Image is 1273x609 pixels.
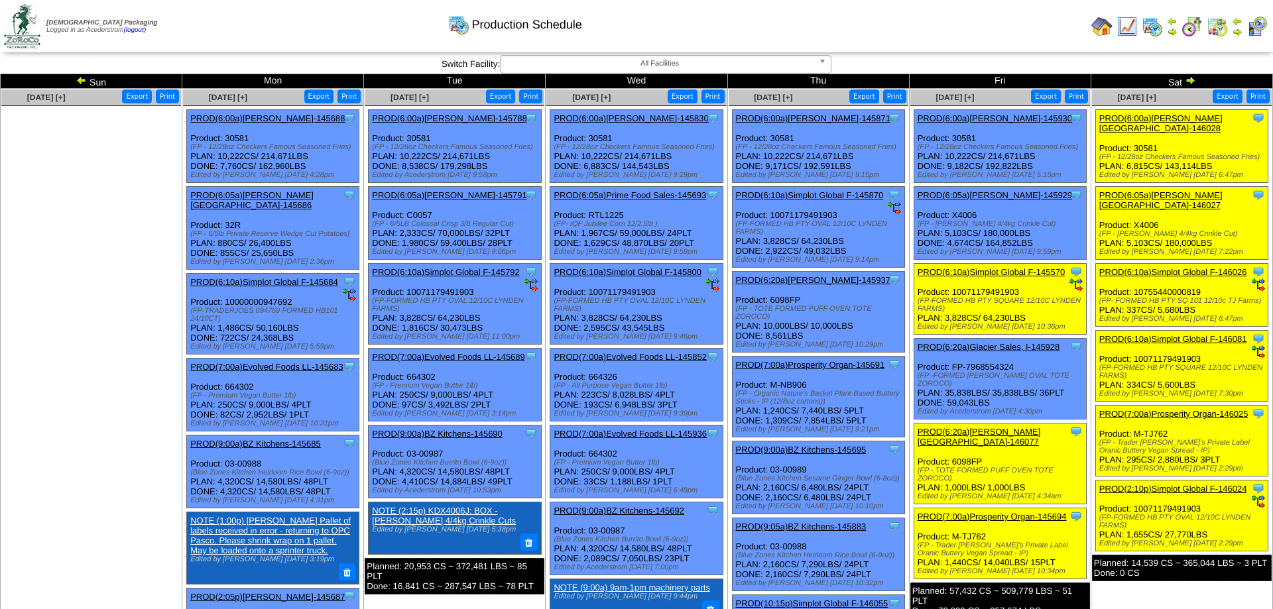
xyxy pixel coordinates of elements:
a: NOTE (1:00p) [PERSON_NAME] Pallet of labels received in error - returning to OPC Pasco. Please sh... [190,516,351,555]
div: (Blue Zones Kitchen Heirloom Rice Bowl (6-9oz)) [190,469,359,476]
div: Product: C0057 PLAN: 2,333CS / 70,000LBS / 32PLT DONE: 1,980CS / 59,400LBS / 28PLT [369,187,541,260]
div: Product: 03-00988 PLAN: 4,320CS / 14,580LBS / 48PLT DONE: 4,320CS / 14,580LBS / 48PLT [187,435,359,508]
a: PROD(6:10a)Simplot Global F-145684 [190,277,338,287]
div: Product: 6098FP PLAN: 10,000LBS / 10,000LBS DONE: 8,561LBS [732,272,904,353]
div: Product: 30581 PLAN: 10,222CS / 214,671LBS DONE: 8,538CS / 179,298LBS [369,110,541,183]
span: [DATE] [+] [391,93,429,102]
a: PROD(7:00a)Evolved Foods LL-145689 [372,352,525,362]
span: [DEMOGRAPHIC_DATA] Packaging [46,19,157,27]
div: (FP - Premium Vegan Butter 1lb) [372,382,540,390]
div: Product: 10755440000819 PLAN: 337CS / 5,680LBS [1095,264,1268,327]
div: (FP - TOTE FORMED PUFF OVEN TOTE ZOROCO) [736,305,904,321]
img: ediSmall.gif [343,288,356,302]
a: PROD(7:00a)Prosperity Organ-145691 [736,360,885,370]
div: (FP - 6/5lb Private Reserve Wedge Cut Potatoes) [190,230,359,238]
div: Edited by [PERSON_NAME] [DATE] 3:19pm [190,555,352,563]
div: Edited by [PERSON_NAME] [DATE] 10:32pm [736,579,904,587]
div: Edited by [PERSON_NAME] [DATE] 4:28pm [190,171,359,179]
img: Tooltip [888,443,901,456]
img: Tooltip [888,111,901,125]
div: Edited by [PERSON_NAME] [DATE] 9:39pm [554,410,722,417]
div: Edited by [PERSON_NAME] [DATE] 10:29pm [736,341,904,349]
td: Thu [727,74,909,89]
img: Tooltip [1069,188,1083,201]
span: [DATE] [+] [1118,93,1156,102]
div: Edited by [PERSON_NAME] [DATE] 6:47pm [1099,315,1268,323]
div: (FP -FORMED [PERSON_NAME] OVAL TOTE ZOROCO) [918,372,1086,388]
img: arrowleft.gif [76,75,87,85]
button: Print [156,89,179,103]
a: PROD(6:10a)Simplot Global F-146026 [1099,267,1247,277]
div: (FP-TRADERJOES 094769 FORMED HB101 24/10CT) [190,307,359,323]
button: Export [122,89,152,103]
img: calendarprod.gif [448,14,469,35]
a: NOTE (9:00a) 9am-1pm machinery parts [554,582,710,592]
div: Edited by [PERSON_NAME] [DATE] 7:30pm [1099,390,1268,398]
button: Export [668,89,697,103]
a: (logout) [123,27,146,34]
img: Tooltip [888,358,901,371]
img: Tooltip [1069,340,1083,353]
div: Edited by [PERSON_NAME] [DATE] 9:15pm [736,171,904,179]
a: PROD(6:05a)[PERSON_NAME][GEOGRAPHIC_DATA]-145686 [190,190,314,210]
a: PROD(10:15p)Simplot Global F-146055 [736,598,888,608]
img: Tooltip [1069,510,1083,523]
img: Tooltip [1069,111,1083,125]
div: (FP- FORMED HB PTY SQ 101 12/10c TJ Farms) [1099,297,1268,305]
div: Edited by [PERSON_NAME] [DATE] 2:29pm [1099,465,1268,472]
div: Edited by [PERSON_NAME] [DATE] 6:47pm [1099,171,1268,179]
div: (FP-FORMED HB PTY SQUARE 12/10C LYNDEN FARMS) [918,297,1086,313]
div: Product: 664302 PLAN: 250CS / 9,000LBS / 4PLT DONE: 82CS / 2,952LBS / 1PLT [187,359,359,431]
button: Print [519,89,542,103]
img: zoroco-logo-small.webp [4,4,40,48]
a: PROD(6:05a)[PERSON_NAME]-145791 [372,190,526,200]
div: Product: 664302 PLAN: 250CS / 9,000LBS / 4PLT DONE: 97CS / 3,492LBS / 2PLT [369,349,541,421]
a: PROD(6:10a)Simplot Global F-145870 [736,190,884,200]
div: (FP - 12/28oz Checkers Famous Seasoned Fries) [918,143,1086,151]
button: Delete Note [339,563,356,581]
a: [DATE] [+] [209,93,247,102]
div: (FP - TOTE FORMED PUFF OVEN TOTE ZOROCO) [918,467,1086,482]
img: Tooltip [1069,425,1083,438]
a: [DATE] [+] [27,93,66,102]
a: PROD(6:00a)[PERSON_NAME][GEOGRAPHIC_DATA]-146028 [1099,113,1223,133]
div: Edited by [PERSON_NAME] [DATE] 9:21pm [736,425,904,433]
div: Product: M-TJ762 PLAN: 1,440CS / 14,040LBS / 15PLT [914,508,1086,579]
button: Print [1246,89,1270,103]
a: [DATE] [+] [754,93,792,102]
div: (FP - All Purpose Vegan Butter 1lb) [554,382,722,390]
a: PROD(7:00a)Prosperity Organ-145694 [918,512,1067,522]
div: (FP-FORMED HB PTY SQUARE 12/10C LYNDEN FARMS) [1099,364,1268,380]
div: Edited by [PERSON_NAME] [DATE] 10:31pm [190,419,359,427]
div: Product: 664302 PLAN: 250CS / 9,000LBS / 4PLT DONE: 33CS / 1,188LBS / 1PLT [550,425,723,498]
div: (FP - Trader [PERSON_NAME]'s Private Label Oranic Buttery Vegan Spread - IP) [918,541,1086,557]
button: Print [337,89,361,103]
a: PROD(6:05a)Prime Food Sales-145693 [554,190,706,200]
img: arrowright.gif [1232,27,1243,37]
div: Edited by [PERSON_NAME] [DATE] 4:34am [918,492,1086,500]
td: Mon [182,74,364,89]
div: Edited by [PERSON_NAME] [DATE] 10:10pm [736,502,904,510]
button: Export [1213,89,1243,103]
img: Tooltip [706,427,719,440]
div: (FP - 12/28oz Checkers Famous Seasoned Fries) [190,143,359,151]
img: Tooltip [706,188,719,201]
div: Planned: 20,953 CS ~ 372,481 LBS ~ 85 PLT Done: 16,841 CS ~ 287,547 LBS ~ 78 PLT [365,558,544,594]
td: Sun [1,74,182,89]
a: PROD(6:10a)Simplot Global F-145800 [554,267,701,277]
img: Tooltip [343,589,356,602]
a: PROD(7:00a)Prosperity Organ-146025 [1099,409,1248,419]
div: Product: 10071179491903 PLAN: 3,828CS / 64,230LBS [914,264,1086,335]
a: PROD(2:05p)[PERSON_NAME]-145687 [190,592,345,602]
img: Tooltip [888,520,901,533]
div: (FP - 12/28oz Checkers Famous Seasoned Fries) [554,143,722,151]
img: Tooltip [1069,265,1083,278]
a: PROD(6:20a)[PERSON_NAME]-145937 [736,275,890,285]
span: [DATE] [+] [572,93,611,102]
div: (FP-FORMED HB PTY OVAL 12/10C LYNDEN FARMS) [1099,514,1268,529]
span: [DATE] [+] [936,93,974,102]
span: Production Schedule [472,18,582,32]
div: Product: 30581 PLAN: 10,222CS / 214,671LBS DONE: 9,182CS / 192,822LBS [914,110,1086,183]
